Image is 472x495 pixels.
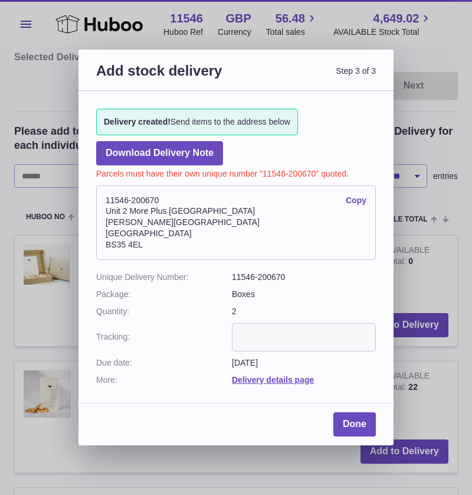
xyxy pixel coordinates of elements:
a: Copy [346,195,366,206]
a: Done [333,412,376,437]
dd: [DATE] [232,357,376,369]
dd: 11546-200670 [232,272,376,283]
span: Send items to the address below [104,116,290,128]
dt: Due date: [96,357,232,369]
span: Step 3 of 3 [236,61,376,94]
dd: Boxes [232,289,376,300]
address: 11546-200670 Unit 2 More Plus [GEOGRAPHIC_DATA] [PERSON_NAME][GEOGRAPHIC_DATA] [GEOGRAPHIC_DATA] ... [96,185,376,260]
h3: Add stock delivery [96,61,236,94]
dt: More: [96,374,232,386]
p: Parcels must have their own unique number "11546-200670" quoted. [96,165,376,180]
dt: Unique Delivery Number: [96,272,232,283]
dd: 2 [232,306,376,317]
a: Download Delivery Note [96,141,223,165]
dt: Package: [96,289,232,300]
strong: Delivery created! [104,117,171,126]
dt: Tracking: [96,323,232,351]
dt: Quantity: [96,306,232,317]
a: Delivery details page [232,375,314,385]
